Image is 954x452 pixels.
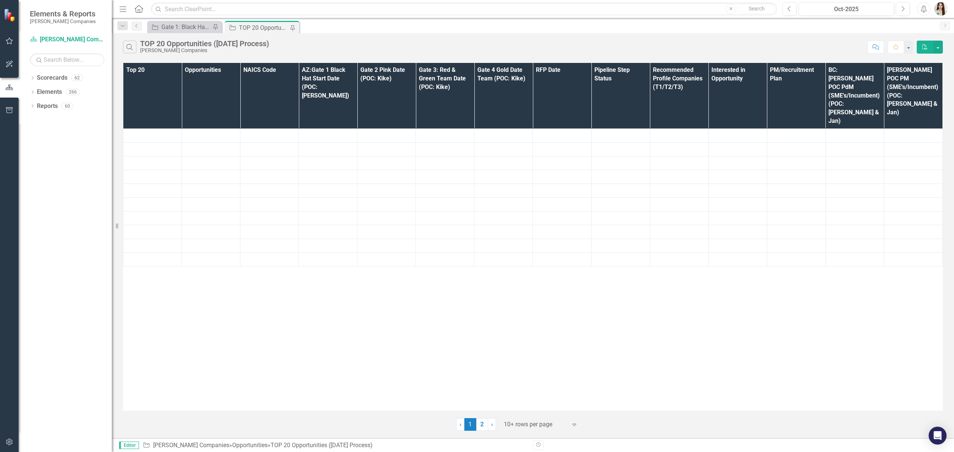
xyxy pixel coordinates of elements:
input: Search ClearPoint... [151,3,777,16]
a: Elements [37,88,62,96]
div: 60 [61,103,73,109]
a: [PERSON_NAME] Companies [30,35,104,44]
div: 62 [71,75,83,81]
a: Scorecards [37,74,67,82]
a: Opportunities [232,442,268,449]
div: TOP 20 Opportunities ([DATE] Process) [271,442,373,449]
div: 266 [66,89,80,95]
a: Gate 1: Black Hat Schedule Report [149,22,211,32]
span: 1 [464,418,476,431]
span: Search [749,6,765,12]
div: TOP 20 Opportunities ([DATE] Process) [239,23,288,32]
small: [PERSON_NAME] Companies [30,18,96,24]
span: › [491,421,493,428]
a: 2 [476,418,488,431]
img: ClearPoint Strategy [4,8,17,21]
div: Oct-2025 [801,5,891,14]
a: Reports [37,102,58,111]
button: Oct-2025 [799,2,894,16]
div: [PERSON_NAME] Companies [140,48,269,53]
input: Search Below... [30,53,104,66]
span: Editor [119,442,139,449]
a: [PERSON_NAME] Companies [153,442,229,449]
span: ‹ [459,421,461,428]
div: Open Intercom Messenger [929,427,947,445]
div: TOP 20 Opportunities ([DATE] Process) [140,39,269,48]
div: Gate 1: Black Hat Schedule Report [161,22,211,32]
button: Search [738,4,775,14]
span: Elements & Reports [30,9,96,18]
div: » » [143,441,527,450]
img: Janieva Castro [934,2,948,16]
